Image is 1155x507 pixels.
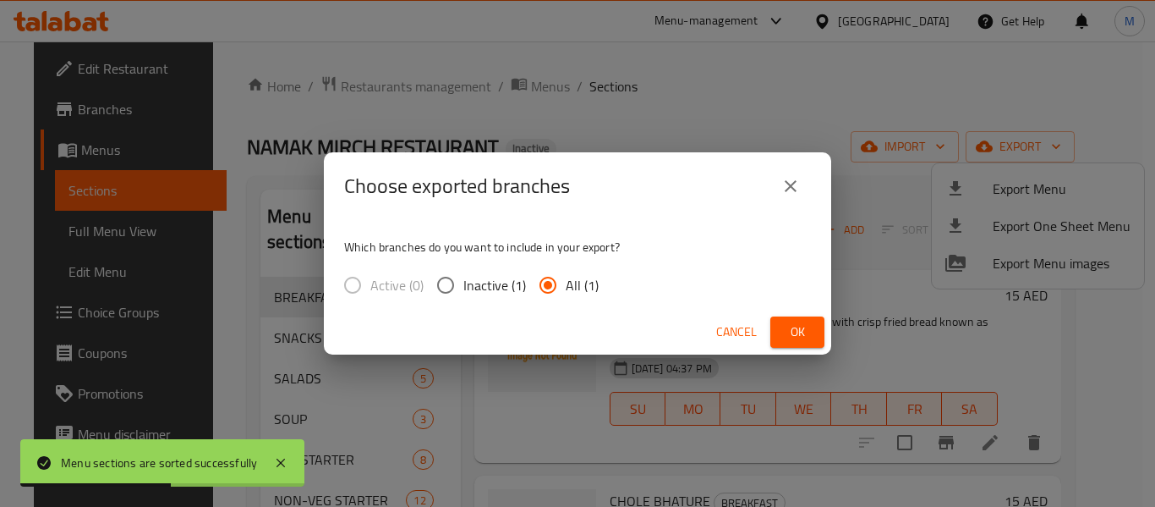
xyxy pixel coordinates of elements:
span: Inactive (1) [463,275,526,295]
span: Cancel [716,322,757,343]
span: Active (0) [370,275,424,295]
p: Which branches do you want to include in your export? [344,239,811,256]
span: All (1) [566,275,599,295]
button: close [770,166,811,207]
button: Ok [770,317,824,348]
div: Menu sections are sorted successfully [61,454,257,472]
span: Ok [784,322,811,343]
button: Cancel [709,317,764,348]
h2: Choose exported branches [344,173,570,200]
